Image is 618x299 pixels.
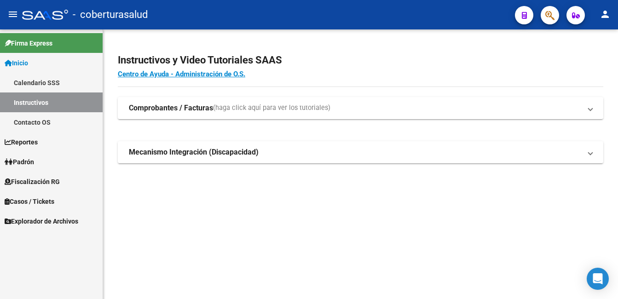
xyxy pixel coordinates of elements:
[118,52,603,69] h2: Instructivos y Video Tutoriales SAAS
[7,9,18,20] mat-icon: menu
[5,177,60,187] span: Fiscalización RG
[118,70,245,78] a: Centro de Ayuda - Administración de O.S.
[5,58,28,68] span: Inicio
[5,157,34,167] span: Padrón
[129,103,213,113] strong: Comprobantes / Facturas
[5,216,78,226] span: Explorador de Archivos
[5,137,38,147] span: Reportes
[587,268,609,290] div: Open Intercom Messenger
[5,38,52,48] span: Firma Express
[118,141,603,163] mat-expansion-panel-header: Mecanismo Integración (Discapacidad)
[213,103,330,113] span: (haga click aquí para ver los tutoriales)
[129,147,259,157] strong: Mecanismo Integración (Discapacidad)
[73,5,148,25] span: - coberturasalud
[5,196,54,207] span: Casos / Tickets
[600,9,611,20] mat-icon: person
[118,97,603,119] mat-expansion-panel-header: Comprobantes / Facturas(haga click aquí para ver los tutoriales)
